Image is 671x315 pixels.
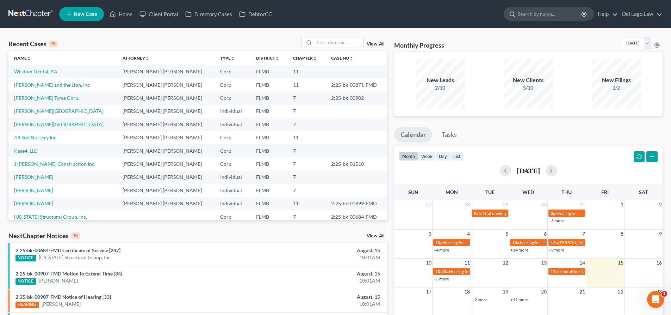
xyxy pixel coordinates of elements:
[512,240,519,245] span: 10a
[592,76,641,84] div: New Filings
[561,189,572,195] span: Thu
[549,218,564,223] a: +3 more
[117,184,215,197] td: [PERSON_NAME] [PERSON_NAME]
[287,184,325,197] td: 7
[435,240,442,245] span: 10a
[250,197,288,210] td: FLMB
[14,108,104,114] a: [PERSON_NAME][GEOGRAPHIC_DATA]
[14,95,79,101] a: [PERSON_NAME] Tyme Corp.
[551,269,558,274] span: 12a
[435,127,463,143] a: Tasks
[579,287,586,296] span: 21
[502,287,509,296] span: 19
[250,184,288,197] td: FLMB
[117,105,215,118] td: [PERSON_NAME] [PERSON_NAME]
[443,240,464,245] span: Hearing for
[287,210,325,223] td: 7
[250,78,288,91] td: FLMB
[15,271,122,277] a: 2:25-bk-00907-FMD Motion to Extend Time [34]
[502,200,509,209] span: 29
[416,84,465,91] div: 2/10
[117,144,215,157] td: [PERSON_NAME] [PERSON_NAME]
[620,230,624,238] span: 8
[485,189,495,195] span: Tue
[123,55,149,61] a: Attorneyunfold_more
[250,65,288,78] td: FLMB
[408,189,418,195] span: Sun
[517,167,540,174] h2: [DATE]
[215,210,250,223] td: Corp
[658,200,663,209] span: 2
[220,55,235,61] a: Typeunfold_more
[287,118,325,131] td: 7
[117,171,215,184] td: [PERSON_NAME] [PERSON_NAME]
[647,291,664,308] iframe: Intercom live chat
[540,259,547,267] span: 13
[256,55,279,61] a: Districtunfold_more
[505,230,509,238] span: 5
[446,189,458,195] span: Mon
[117,91,215,104] td: [PERSON_NAME] [PERSON_NAME]
[263,270,380,277] div: August, 15
[325,197,387,210] td: 2:25-bk-00999-FMD
[15,247,120,253] a: 2:25-bk-00684-FMD Certificate of Service [247]
[556,211,577,216] span: Hearing for
[250,105,288,118] td: FLMB
[14,187,53,193] a: [PERSON_NAME]
[215,157,250,170] td: Corp
[435,269,448,274] span: 10:45a
[8,40,57,48] div: Recent Cases
[434,276,449,281] a: +3 more
[549,247,564,253] a: +9 more
[579,259,586,267] span: 14
[579,200,586,209] span: 31
[287,91,325,104] td: 7
[287,197,325,210] td: 11
[14,121,104,127] a: [PERSON_NAME][GEOGRAPHIC_DATA]
[428,230,432,238] span: 3
[14,161,95,167] a: J [PERSON_NAME] Construction Inc.
[72,232,80,239] div: 10
[215,78,250,91] td: Corp
[436,151,450,161] button: day
[313,56,317,61] i: unfold_more
[215,144,250,157] td: Corp
[287,78,325,91] td: 11
[14,82,90,88] a: [PERSON_NAME] and the Lion, Inc
[522,189,534,195] span: Wed
[231,56,235,61] i: unfold_more
[661,291,667,297] span: 1
[215,105,250,118] td: Individual
[215,118,250,131] td: Individual
[250,91,288,104] td: FLMB
[449,269,508,274] span: Hearing for Wisdom Dental, P.A.
[558,269,632,274] span: LemonKind (23-933) 2 Year Anniversary
[464,259,471,267] span: 11
[399,151,418,161] button: month
[263,293,380,301] div: August, 15
[15,302,39,308] div: HEARING
[464,200,471,209] span: 28
[464,287,471,296] span: 18
[250,144,288,157] td: FLMB
[117,65,215,78] td: [PERSON_NAME] [PERSON_NAME]
[540,287,547,296] span: 20
[639,189,648,195] span: Sat
[434,247,449,253] a: +4 more
[14,68,58,74] a: Wisdom Dental, P.A.
[394,41,444,49] h3: Monthly Progress
[145,56,149,61] i: unfold_more
[543,230,547,238] span: 6
[394,127,432,143] a: Calendar
[416,76,465,84] div: New Leads
[250,118,288,131] td: FLMB
[620,200,624,209] span: 1
[450,151,464,161] button: list
[182,8,236,20] a: Directory Cases
[250,131,288,144] td: FLMB
[314,37,364,48] input: Search by name...
[287,105,325,118] td: 7
[656,287,663,296] span: 23
[215,171,250,184] td: Individual
[287,144,325,157] td: 7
